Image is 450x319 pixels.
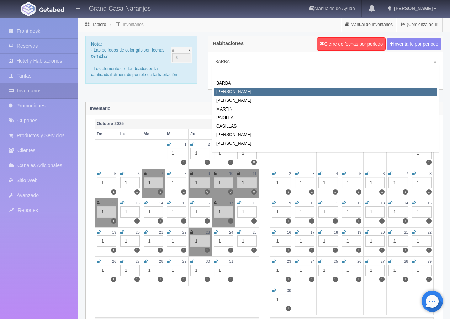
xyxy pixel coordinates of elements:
[214,114,437,122] div: PADILLA
[214,79,437,88] div: BARBA
[214,122,437,131] div: CASILLAS
[214,139,437,148] div: [PERSON_NAME]
[214,105,437,114] div: MARTÍN
[214,96,437,105] div: [PERSON_NAME]
[214,131,437,139] div: [PERSON_NAME]
[214,88,437,96] div: [PERSON_NAME]
[214,148,437,156] div: ALCALA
